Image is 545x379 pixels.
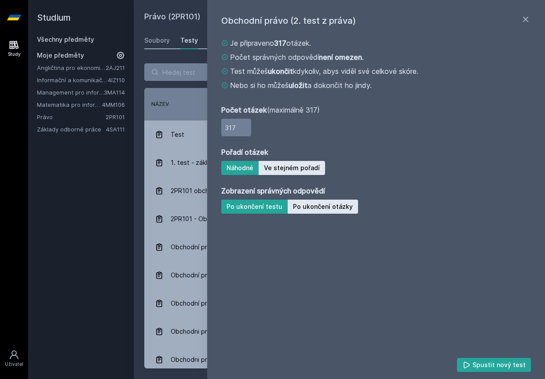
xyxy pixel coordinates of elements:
[104,89,125,96] a: 3MA114
[288,200,358,214] button: Po ukončení otázky
[144,63,257,81] input: Hledej test
[37,113,106,121] a: Právo
[2,345,26,372] a: Uživatel
[37,100,102,109] a: Matematika pro informatiky
[221,200,288,214] button: Po ukončení testu
[230,80,372,91] span: Nebo si ho můžeš a dokončit ho jindy.
[230,52,364,62] span: Počet správných odpovědí
[221,106,267,114] strong: Počet otázek
[171,126,184,143] span: Test
[106,126,125,133] a: 4SA111
[259,161,325,175] button: Ve stejném pořadí
[151,100,169,108] button: Název
[144,261,534,289] a: Obchodní právo 2014/15 isis 30. 12. 2018 180
[37,76,108,84] a: Informační a komunikační technologie
[108,77,125,84] a: 4IZ110
[144,11,433,25] h2: Právo (2PR101)
[171,238,268,256] span: Obchodní právo (2. test z práva)
[144,36,170,45] div: Soubory
[144,205,534,233] a: 2PR101 - Obchodní právo (nejaktuálnější, 12/2015) 30. 12. 2018 259
[171,266,254,284] span: Obchodní právo 2014/15 isis
[37,125,106,134] a: Základy odborné práce
[268,67,293,76] strong: ukončit
[221,147,268,157] strong: Pořadí otázek
[171,323,276,340] span: Obchodni pravo NOVE LS2013/2014
[37,88,104,97] a: Management pro informatiky a statistiky
[457,358,531,372] button: Spustit nový test
[180,36,198,45] div: Testy
[171,154,280,171] span: 1. test - základy práva - otázky Spirit
[171,182,241,200] span: 2PR101 obchodní právo
[8,51,21,58] div: Study
[144,233,534,261] a: Obchodní právo (2. test z práva) 30. 12. 2018 317
[106,113,125,120] a: 2PR101
[106,64,125,71] a: 2AJ211
[144,289,534,317] a: Obchodní právo LS 2015 30. 12. 2018 300
[144,317,534,346] a: Obchodni pravo NOVE LS2013/2014 30. 12. 2018 164
[144,149,534,177] a: 1. test - základy práva - otázky Spirit 30. 12. 2018 337
[37,36,94,43] a: Všechny předměty
[2,35,26,62] a: Study
[230,66,418,77] span: Test můžeš kdykoliv, abys viděl své celkové skóre.
[144,346,534,374] a: Obchodni pravo NOVE LS2013/2014 Doplňovací otázky 30. 12. 2018 27
[171,351,333,368] span: Obchodni pravo NOVE LS2013/2014 Doplňovací otázky
[221,105,320,115] span: (maximálně 317)
[221,186,325,196] strong: Zobrazení správných odpovědí
[221,161,259,175] button: Náhodné
[37,51,84,60] span: Moje předměty
[144,177,534,205] a: 2PR101 obchodní právo 30. 12. 2018 184
[171,210,319,228] span: 2PR101 - Obchodní právo (nejaktuálnější, 12/2015)
[171,295,243,312] span: Obchodní právo LS 2015
[144,120,534,149] a: Test 30. 12. 2018 320
[102,101,125,108] a: 4MM106
[37,63,106,72] a: Angličtina pro ekonomická studia 1 (B2/C1)
[289,81,307,90] strong: uložit
[319,53,364,62] strong: není omezen.
[180,32,198,49] a: Testy
[5,361,23,368] div: Uživatel
[144,32,170,49] a: Soubory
